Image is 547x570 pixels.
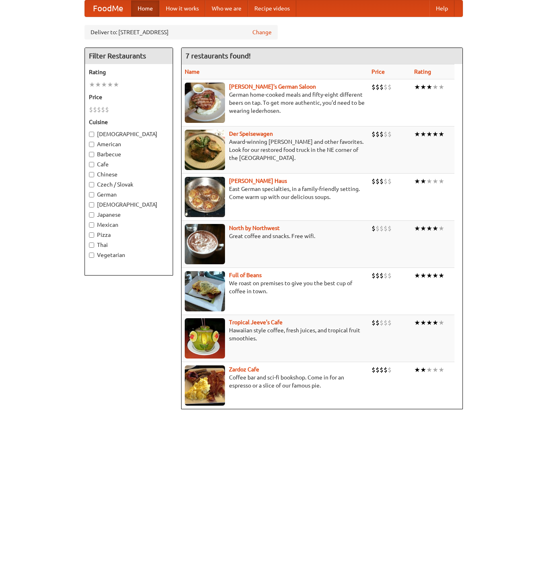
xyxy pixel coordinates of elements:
li: ★ [420,130,426,139]
li: ★ [414,271,420,280]
li: $ [376,177,380,186]
label: Chinese [89,170,169,178]
img: esthers.jpg [185,83,225,123]
img: kohlhaus.jpg [185,177,225,217]
a: Home [131,0,159,17]
li: ★ [414,318,420,327]
a: How it works [159,0,205,17]
div: Deliver to: [STREET_ADDRESS] [85,25,278,39]
input: Mexican [89,222,94,228]
p: East German specialties, in a family-friendly setting. Come warm up with our delicious soups. [185,185,365,201]
li: ★ [414,224,420,233]
label: German [89,191,169,199]
li: $ [388,318,392,327]
li: $ [380,318,384,327]
label: Japanese [89,211,169,219]
li: $ [89,105,93,114]
b: [PERSON_NAME]'s German Saloon [229,83,316,90]
img: zardoz.jpg [185,365,225,406]
label: Vegetarian [89,251,169,259]
a: Help [429,0,454,17]
li: $ [388,365,392,374]
a: Recipe videos [248,0,296,17]
input: Chinese [89,172,94,177]
li: $ [376,271,380,280]
p: Great coffee and snacks. Free wifi. [185,232,365,240]
a: Name [185,68,200,75]
a: Full of Beans [229,272,262,278]
li: ★ [420,177,426,186]
p: German home-cooked meals and fifty-eight different beers on tap. To get more authentic, you'd nee... [185,91,365,115]
li: ★ [438,177,444,186]
li: $ [384,365,388,374]
label: Mexican [89,221,169,229]
input: Pizza [89,232,94,238]
img: speisewagen.jpg [185,130,225,170]
li: $ [93,105,97,114]
li: $ [384,271,388,280]
li: $ [384,130,388,139]
li: $ [380,83,384,91]
b: Der Speisewagen [229,131,273,137]
li: $ [388,177,392,186]
li: $ [384,83,388,91]
li: ★ [426,365,432,374]
label: Barbecue [89,150,169,158]
input: Barbecue [89,152,94,157]
li: ★ [438,224,444,233]
input: Cafe [89,162,94,167]
a: Zardoz Cafe [229,366,259,373]
li: ★ [95,80,101,89]
li: ★ [432,271,438,280]
li: ★ [113,80,119,89]
img: beans.jpg [185,271,225,311]
a: [PERSON_NAME] Haus [229,178,287,184]
li: $ [380,365,384,374]
li: ★ [420,271,426,280]
input: Japanese [89,212,94,218]
li: ★ [414,130,420,139]
img: jeeves.jpg [185,318,225,359]
input: Vegetarian [89,253,94,258]
li: ★ [426,177,432,186]
label: Thai [89,241,169,249]
li: $ [372,83,376,91]
a: FoodMe [85,0,131,17]
li: $ [380,130,384,139]
label: Pizza [89,231,169,239]
a: Rating [414,68,431,75]
label: American [89,140,169,148]
li: $ [388,271,392,280]
li: ★ [426,271,432,280]
li: ★ [426,130,432,139]
li: ★ [414,177,420,186]
h5: Cuisine [89,118,169,126]
a: Who we are [205,0,248,17]
li: ★ [432,224,438,233]
li: $ [376,224,380,233]
li: $ [372,130,376,139]
li: $ [380,271,384,280]
input: Thai [89,243,94,248]
li: $ [376,83,380,91]
li: $ [380,177,384,186]
b: Tropical Jeeve's Cafe [229,319,283,325]
li: $ [388,224,392,233]
li: ★ [426,224,432,233]
input: Czech / Slovak [89,182,94,187]
li: $ [384,318,388,327]
li: $ [384,224,388,233]
li: ★ [438,318,444,327]
a: Price [372,68,385,75]
li: ★ [414,365,420,374]
b: North by Northwest [229,225,280,231]
li: ★ [414,83,420,91]
img: north.jpg [185,224,225,264]
li: ★ [101,80,107,89]
li: $ [380,224,384,233]
li: $ [376,365,380,374]
li: $ [372,365,376,374]
li: $ [372,224,376,233]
